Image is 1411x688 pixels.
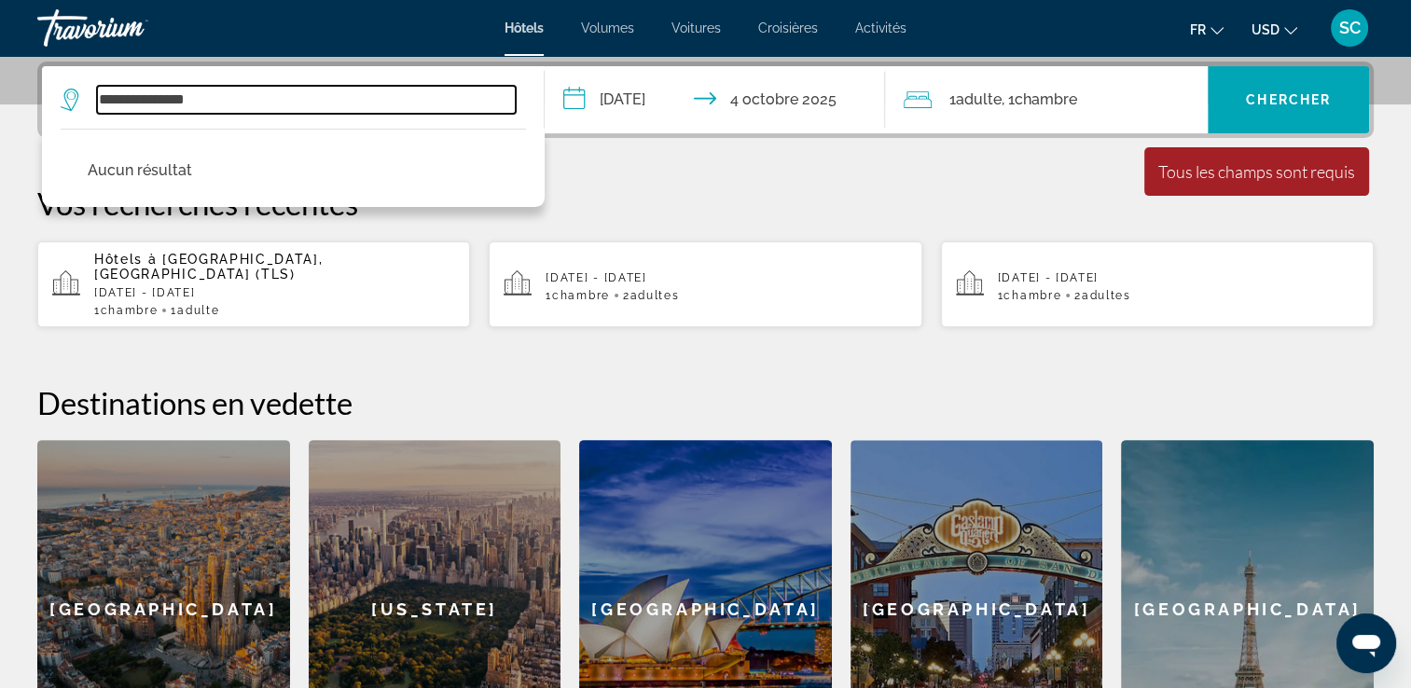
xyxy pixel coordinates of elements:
[1158,161,1355,182] div: Tous les champs sont requis
[1208,66,1369,133] button: Chercher
[941,241,1374,328] button: [DATE] - [DATE]1Chambre2Adultes
[94,286,455,299] p: [DATE] - [DATE]
[1190,16,1224,43] button: Changer la langue
[855,21,906,35] a: Activités
[1252,22,1280,37] span: USD
[758,21,818,35] a: Croisières
[42,66,1369,133] div: Widget de recherche
[37,241,470,328] button: Hôtels à [GEOGRAPHIC_DATA], [GEOGRAPHIC_DATA] (TLS)[DATE] - [DATE]1Chambre1Adulte
[1082,289,1131,302] span: Adultes
[37,185,1374,222] p: Vos recherches récentes
[581,21,634,35] a: Volumes
[1190,22,1206,37] span: Fr
[955,90,1001,108] span: Adulte
[1252,16,1297,43] button: Changer de devise
[1339,19,1361,37] span: SC
[94,252,157,267] span: Hôtels à
[998,271,1359,284] p: [DATE] - [DATE]
[88,158,192,184] p: Aucun résultat
[545,66,886,133] button: Date d’arrivée : 27 sept. 2025 Date de départ : 4 oct. 2025
[998,289,1004,302] font: 1
[885,66,1208,133] button: Voyageurs : 1 adulte, 0 enfant
[948,90,955,108] font: 1
[546,271,906,284] p: [DATE] - [DATE]
[171,304,177,317] font: 1
[505,21,544,35] a: Hôtels
[177,304,219,317] span: Adulte
[552,289,610,302] span: Chambre
[37,4,224,52] a: Travorium
[37,384,1374,421] h2: Destinations en vedette
[94,252,323,282] span: [GEOGRAPHIC_DATA], [GEOGRAPHIC_DATA] (TLS)
[623,289,630,302] font: 2
[1003,289,1061,302] span: Chambre
[489,241,921,328] button: [DATE] - [DATE]1Chambre2Adultes
[1336,613,1396,673] iframe: Bouton de lancement de la fenêtre de messagerie
[629,289,679,302] span: Adultes
[1074,289,1082,302] font: 2
[101,304,159,317] span: Chambre
[1325,8,1374,48] button: Menu utilisateur
[94,304,101,317] font: 1
[671,21,721,35] a: Voitures
[1001,90,1014,108] font: , 1
[546,289,552,302] font: 1
[1246,92,1331,107] span: Chercher
[1014,90,1076,108] span: Chambre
